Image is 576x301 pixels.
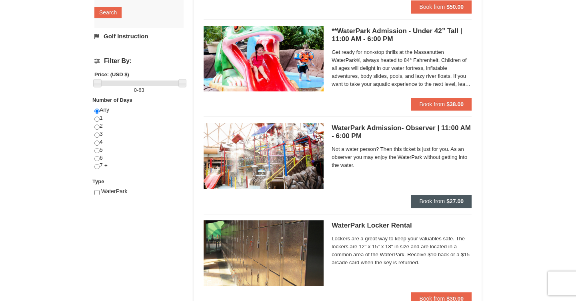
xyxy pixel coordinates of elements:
span: Not a water person? Then this ticket is just for you. As an observer you may enjoy the WaterPark ... [332,145,472,169]
span: Book from [419,198,445,204]
span: Lockers are a great way to keep your valuables safe. The lockers are 12" x 15" x 18" in size and ... [332,235,472,267]
img: 6619917-738-d4d758dd.jpg [204,26,324,91]
h4: Filter By: [94,57,184,65]
button: Book from $38.00 [411,98,472,111]
h5: **WaterPark Admission - Under 42” Tall | 11:00 AM - 6:00 PM [332,27,472,43]
label: - [94,86,184,94]
button: Search [94,7,122,18]
img: 6619917-1005-d92ad057.png [204,220,324,286]
span: WaterPark [101,188,128,194]
strong: Type [92,178,104,184]
button: Book from $50.00 [411,0,472,13]
button: Book from $27.00 [411,195,472,208]
span: Book from [419,101,445,107]
span: 63 [138,87,144,93]
span: Book from [419,4,445,10]
strong: $50.00 [446,4,464,10]
h5: WaterPark Locker Rental [332,222,472,230]
strong: $27.00 [446,198,464,204]
img: 6619917-744-d8335919.jpg [204,123,324,188]
strong: Price: (USD $) [94,71,129,77]
h5: WaterPark Admission- Observer | 11:00 AM - 6:00 PM [332,124,472,140]
div: Any 1 2 3 4 5 6 7 + [94,106,184,178]
strong: $38.00 [446,101,464,107]
a: Golf Instruction [94,29,184,44]
span: 0 [134,87,137,93]
span: Get ready for non-stop thrills at the Massanutten WaterPark®, always heated to 84° Fahrenheit. Ch... [332,48,472,88]
strong: Number of Days [92,97,132,103]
